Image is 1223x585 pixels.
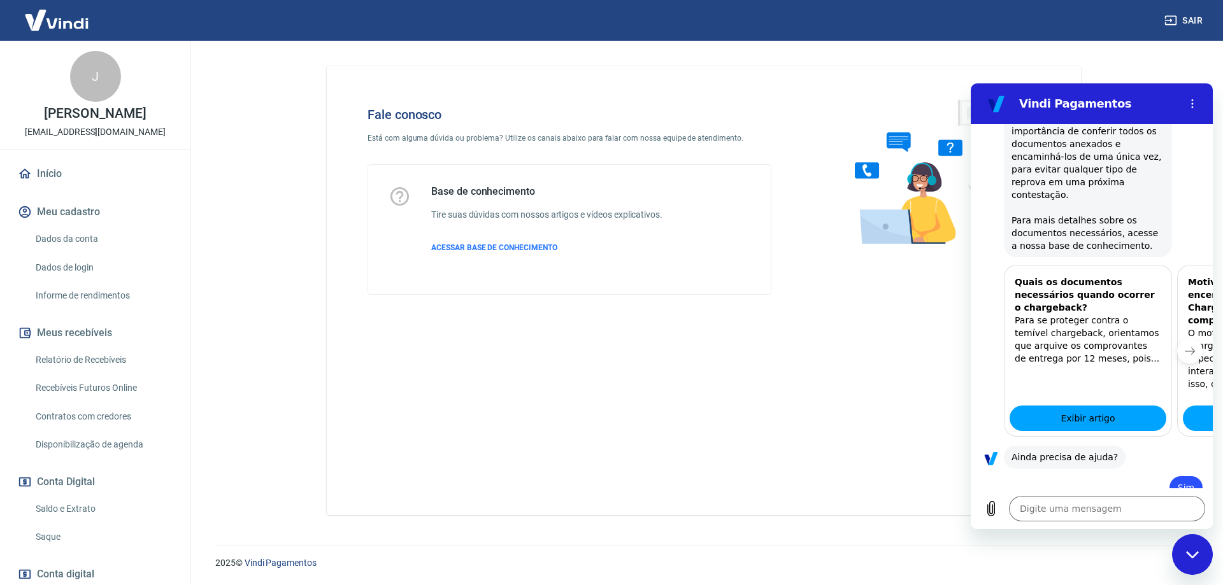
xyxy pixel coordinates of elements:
span: Exibir artigo [90,327,144,342]
button: Próximo item [206,255,232,280]
a: Dados da conta [31,226,175,252]
a: Disponibilização de agenda [31,432,175,458]
a: Recebíveis Futuros Online [31,375,175,401]
a: Exibir artigo: 'Quais os documentos necessários quando ocorrer o chargeback?' [39,322,196,348]
button: Sair [1162,9,1208,32]
iframe: Botão para abrir a janela de mensagens, conversa em andamento [1172,534,1213,575]
a: Contratos com credores [31,404,175,430]
h4: Fale conosco [368,107,771,122]
p: [EMAIL_ADDRESS][DOMAIN_NAME] [25,125,166,139]
h3: Quais os documentos necessários quando ocorrer o chargeback? [44,192,190,230]
span: Sim [206,398,224,411]
button: Meu cadastro [15,198,175,226]
a: ACESSAR BASE DE CONHECIMENTO [431,242,662,253]
h5: Base de conhecimento [431,185,662,198]
h3: Motivos que levam ao encerramento do Chargeback a favor do comprador [217,192,364,243]
span: Ainda precisa de ajuda? [41,367,147,380]
a: Informe de rendimentos [31,283,175,309]
button: Meus recebíveis [15,319,175,347]
button: Conta Digital [15,468,175,496]
img: Fale conosco [829,87,1023,257]
p: 2025 © [215,556,1192,570]
iframe: Janela de mensagens [971,83,1213,529]
p: [PERSON_NAME] [44,107,146,120]
p: O motivo de encerramento do chargeback sempre estará especificado dentro da interação de Chargeba... [217,243,364,307]
div: J [70,51,121,102]
a: Dados de login [31,255,175,281]
span: ACESSAR BASE DE CONHECIMENTO [431,243,557,252]
a: Início [15,160,175,188]
p: Para se proteger contra o temível chargeback, orientamos que arquive os comprovantes de entrega p... [44,230,190,281]
a: Exibir artigo: 'Motivos que levam ao encerramento do Chargeback a favor do comprador' [212,322,369,348]
span: Conta digital [37,565,94,583]
a: Saque [31,524,175,550]
h6: Tire suas dúvidas com nossos artigos e vídeos explicativos. [431,208,662,222]
a: Relatório de Recebíveis [31,347,175,373]
p: Está com alguma dúvida ou problema? Utilize os canais abaixo para falar com nossa equipe de atend... [368,132,771,144]
a: Vindi Pagamentos [245,558,317,568]
a: Saldo e Extrato [31,496,175,522]
img: Vindi [15,1,98,39]
button: Carregar arquivo [8,412,33,438]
